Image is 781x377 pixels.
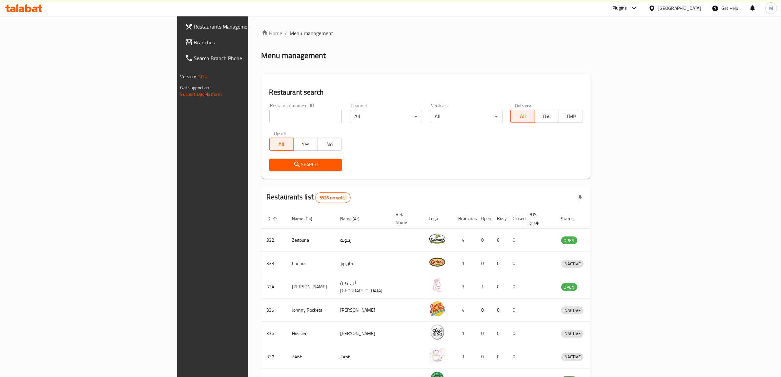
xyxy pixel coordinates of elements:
td: 2466 [335,345,391,368]
label: Delivery [515,103,531,108]
span: Menu management [290,29,334,37]
span: Name (En) [292,215,321,223]
th: Closed [508,209,524,229]
div: INACTIVE [561,353,584,361]
span: ID [267,215,279,223]
td: [PERSON_NAME] [335,322,391,345]
img: Leila Min Lebnan [429,277,445,294]
td: 0 [492,299,508,322]
td: 0 [476,345,492,368]
td: Hussien [287,322,335,345]
td: 0 [476,299,492,322]
span: TMP [562,112,580,121]
td: 0 [476,229,492,252]
td: [PERSON_NAME] [287,275,335,299]
div: [GEOGRAPHIC_DATA] [658,5,701,12]
h2: Restaurant search [269,87,583,97]
button: TMP [559,110,583,123]
div: All [430,110,503,123]
td: 1 [453,345,476,368]
td: 0 [492,322,508,345]
td: 0 [508,229,524,252]
button: All [510,110,535,123]
span: INACTIVE [561,353,584,361]
a: Support.OpsPlatform [180,90,222,99]
span: Search [275,161,337,169]
a: Search Branch Phone [180,50,308,66]
td: 0 [492,345,508,368]
span: Branches [194,38,302,46]
img: 2466 [429,347,445,364]
span: 1.0.0 [197,72,208,81]
td: 0 [492,229,508,252]
td: زيتونة [335,229,391,252]
td: 0 [508,299,524,322]
td: ليلى من [GEOGRAPHIC_DATA] [335,275,391,299]
td: 0 [508,275,524,299]
span: Name (Ar) [340,215,368,223]
input: Search for restaurant name or ID.. [269,110,342,123]
button: Search [269,159,342,171]
div: INACTIVE [561,260,584,268]
td: 0 [508,252,524,275]
td: [PERSON_NAME] [335,299,391,322]
label: Upsell [274,131,286,136]
div: OPEN [561,236,577,244]
span: Get support on: [180,83,211,92]
a: Restaurants Management [180,19,308,34]
td: 0 [476,322,492,345]
span: INACTIVE [561,307,584,314]
span: Version: [180,72,196,81]
td: 0 [476,252,492,275]
span: 5926 record(s) [316,195,350,201]
th: Open [476,209,492,229]
th: Busy [492,209,508,229]
td: Johnny Rockets [287,299,335,322]
td: Zeitouna [287,229,335,252]
span: TGO [538,112,556,121]
td: 4 [453,229,476,252]
th: Logo [424,209,453,229]
a: Branches [180,34,308,50]
th: Branches [453,209,476,229]
div: Plugins [612,4,627,12]
img: Carinos [429,254,445,270]
img: Zeitouna [429,231,445,247]
nav: breadcrumb [261,29,591,37]
button: All [269,138,294,151]
span: All [272,140,291,149]
span: INACTIVE [561,260,584,268]
img: Johnny Rockets [429,300,445,317]
td: Carinos [287,252,335,275]
span: POS group [529,211,548,226]
div: Export file [572,190,588,206]
td: 1 [453,322,476,345]
button: No [317,138,341,151]
td: 0 [508,345,524,368]
h2: Menu management [261,50,326,61]
td: 1 [453,252,476,275]
span: Ref. Name [396,211,416,226]
td: 3 [453,275,476,299]
span: OPEN [561,283,577,291]
td: 0 [492,252,508,275]
td: 4 [453,299,476,322]
td: 0 [508,322,524,345]
h2: Restaurants list [267,192,351,203]
img: Hussien [429,324,445,340]
td: 2466 [287,345,335,368]
span: All [513,112,532,121]
span: Status [561,215,583,223]
td: 0 [492,275,508,299]
td: 1 [476,275,492,299]
span: Restaurants Management [194,23,302,31]
button: TGO [535,110,559,123]
span: M [769,5,773,12]
span: Search Branch Phone [194,54,302,62]
span: No [320,140,339,149]
div: All [350,110,422,123]
div: Total records count [315,192,351,203]
button: Yes [293,138,318,151]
